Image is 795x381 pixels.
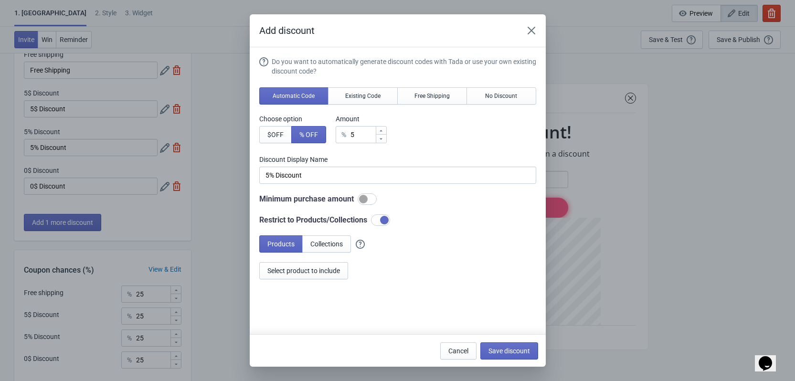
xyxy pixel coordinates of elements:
span: Existing Code [345,92,381,100]
span: Products [267,240,295,248]
button: Collections [302,235,351,253]
span: Collections [310,240,343,248]
button: Close [523,22,540,39]
h2: Add discount [259,24,513,37]
span: Save discount [488,347,530,355]
label: Amount [336,114,387,124]
span: No Discount [485,92,517,100]
div: Minimum purchase amount [259,193,536,205]
span: Select product to include [267,267,340,275]
button: Select product to include [259,262,348,279]
span: Free Shipping [414,92,450,100]
span: $ OFF [267,131,284,138]
button: $OFF [259,126,292,143]
span: Automatic Code [273,92,315,100]
label: Discount Display Name [259,155,536,164]
div: Do you want to automatically generate discount codes with Tada or use your own existing discount ... [272,57,536,76]
span: % OFF [299,131,318,138]
label: Choose option [259,114,326,124]
button: No Discount [466,87,536,105]
div: Restrict to Products/Collections [259,214,536,226]
button: % OFF [291,126,326,143]
button: Automatic Code [259,87,329,105]
button: Existing Code [328,87,398,105]
button: Save discount [480,342,538,360]
iframe: chat widget [755,343,785,371]
span: Cancel [448,347,468,355]
button: Cancel [440,342,477,360]
button: Free Shipping [397,87,467,105]
button: Products [259,235,303,253]
div: % [341,129,346,140]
